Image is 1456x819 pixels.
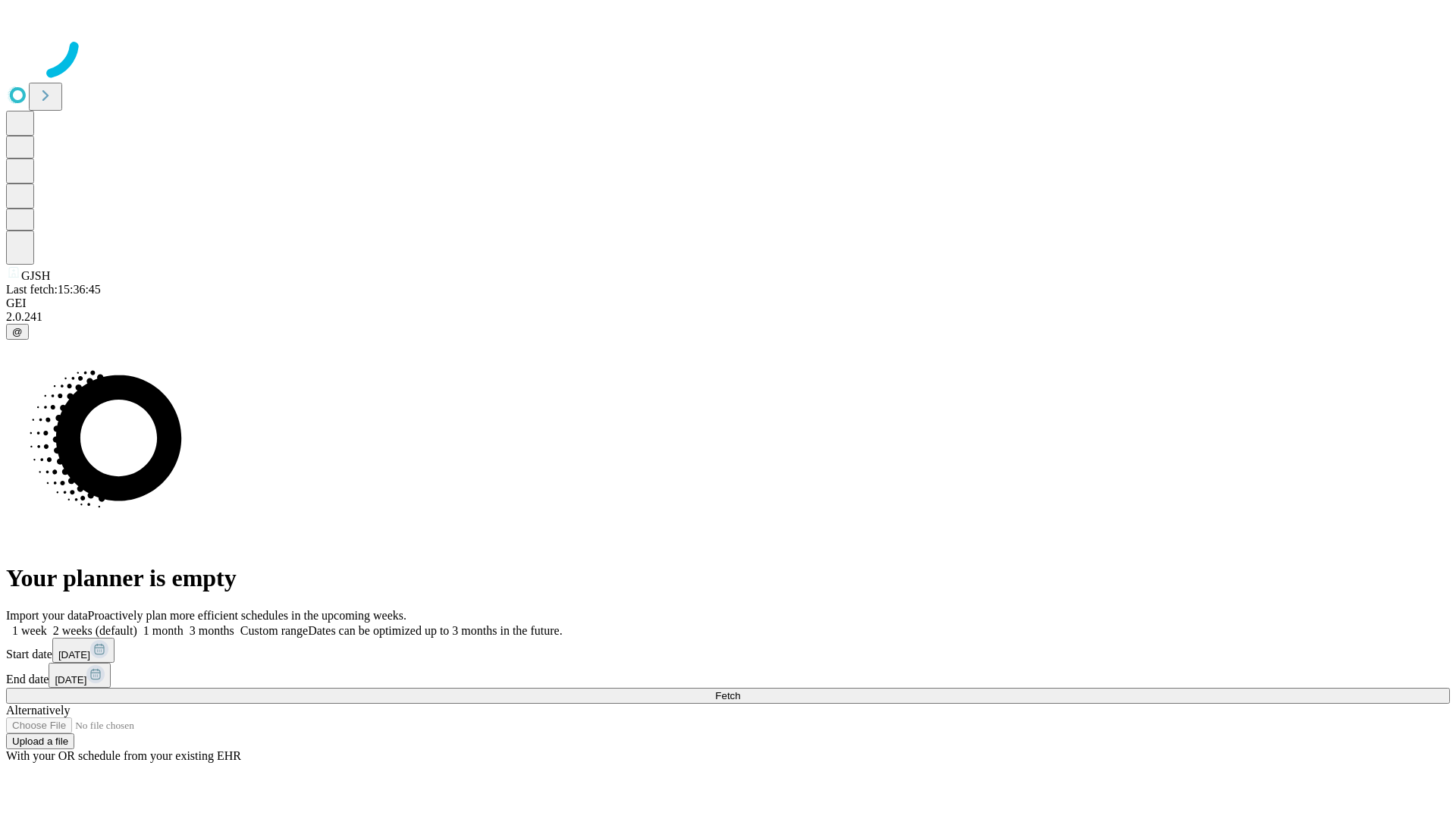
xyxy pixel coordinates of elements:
[52,638,115,663] button: [DATE]
[6,638,1450,663] div: Start date
[308,624,562,637] span: Dates can be optimized up to 3 months in the future.
[12,326,23,337] span: @
[6,688,1450,704] button: Fetch
[6,663,1450,688] div: End date
[88,609,406,622] span: Proactively plan more efficient schedules in the upcoming weeks.
[55,674,86,686] span: [DATE]
[6,297,1450,310] div: GEI
[6,609,88,622] span: Import your data
[6,324,29,340] button: @
[49,663,111,688] button: [DATE]
[190,624,234,637] span: 3 months
[6,733,74,749] button: Upload a file
[21,269,50,282] span: GJSH
[6,704,70,717] span: Alternatively
[12,624,47,637] span: 1 week
[6,310,1450,324] div: 2.0.241
[6,749,241,762] span: With your OR schedule from your existing EHR
[58,649,90,661] span: [DATE]
[143,624,184,637] span: 1 month
[6,564,1450,592] h1: Your planner is empty
[715,690,740,701] span: Fetch
[240,624,308,637] span: Custom range
[6,283,101,296] span: Last fetch: 15:36:45
[53,624,137,637] span: 2 weeks (default)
